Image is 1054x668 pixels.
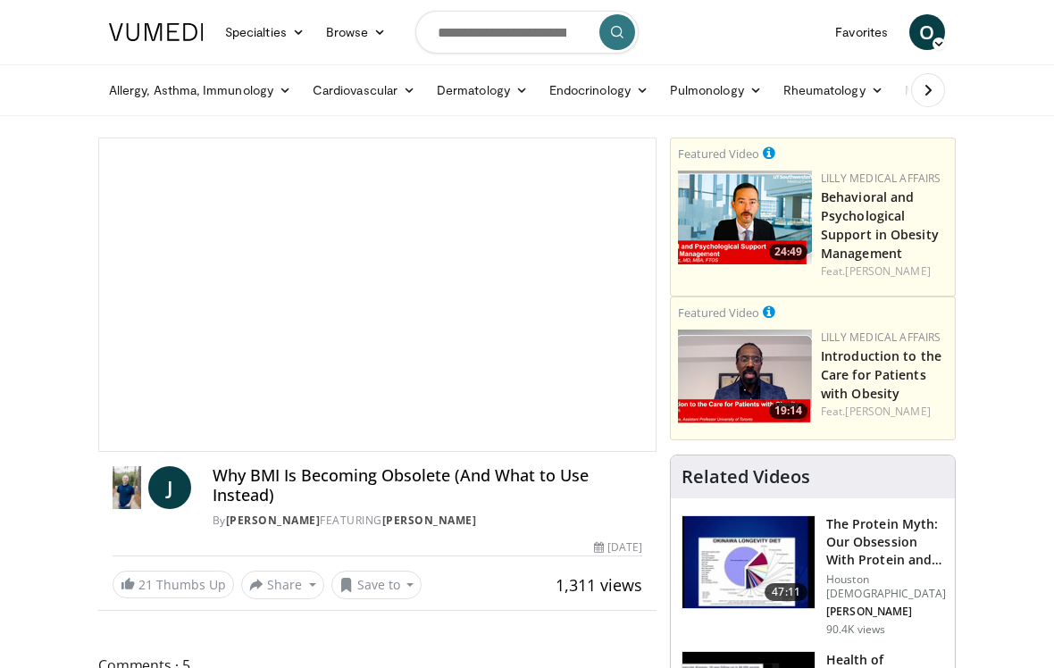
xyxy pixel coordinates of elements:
a: Browse [315,14,397,50]
a: Specialties [214,14,315,50]
a: Cardiovascular [302,72,426,108]
span: 24:49 [769,244,807,260]
h4: Related Videos [682,466,810,488]
a: [PERSON_NAME] [226,513,321,528]
div: By FEATURING [213,513,642,529]
span: 1,311 views [556,574,642,596]
video-js: Video Player [99,138,656,451]
span: 47:11 [765,583,807,601]
img: ba3304f6-7838-4e41-9c0f-2e31ebde6754.png.150x105_q85_crop-smart_upscale.png [678,171,812,264]
a: Lilly Medical Affairs [821,330,941,345]
a: Favorites [824,14,899,50]
p: Houston [DEMOGRAPHIC_DATA] [826,572,946,601]
h4: Why BMI Is Becoming Obsolete (And What to Use Instead) [213,466,642,505]
a: 21 Thumbs Up [113,571,234,598]
a: [PERSON_NAME] [845,404,930,419]
a: [PERSON_NAME] [382,513,477,528]
small: Featured Video [678,146,759,162]
a: 47:11 The Protein Myth: Our Obsession With Protein and How It Is Killing US Houston [DEMOGRAPHIC_... [682,515,944,637]
a: [PERSON_NAME] [845,263,930,279]
button: Save to [331,571,422,599]
img: Dr. Jordan Rennicke [113,466,141,509]
button: Share [241,571,324,599]
a: O [909,14,945,50]
a: Rheumatology [773,72,894,108]
h3: The Protein Myth: Our Obsession With Protein and How It Is Killing US [826,515,946,569]
small: Featured Video [678,305,759,321]
div: Feat. [821,263,948,280]
a: 24:49 [678,171,812,264]
img: VuMedi Logo [109,23,204,41]
p: 90.4K views [826,622,885,637]
img: acc2e291-ced4-4dd5-b17b-d06994da28f3.png.150x105_q85_crop-smart_upscale.png [678,330,812,423]
p: [PERSON_NAME] [826,605,946,619]
a: 19:14 [678,330,812,423]
a: Endocrinology [539,72,659,108]
img: b7b8b05e-5021-418b-a89a-60a270e7cf82.150x105_q85_crop-smart_upscale.jpg [682,516,815,609]
div: Feat. [821,404,948,420]
a: J [148,466,191,509]
a: Lilly Medical Affairs [821,171,941,186]
a: Dermatology [426,72,539,108]
div: [DATE] [594,539,642,555]
span: 21 [138,576,153,593]
input: Search topics, interventions [415,11,639,54]
a: Pulmonology [659,72,773,108]
a: Behavioral and Psychological Support in Obesity Management [821,188,939,262]
a: Allergy, Asthma, Immunology [98,72,302,108]
a: Introduction to the Care for Patients with Obesity [821,347,941,402]
span: 19:14 [769,403,807,419]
